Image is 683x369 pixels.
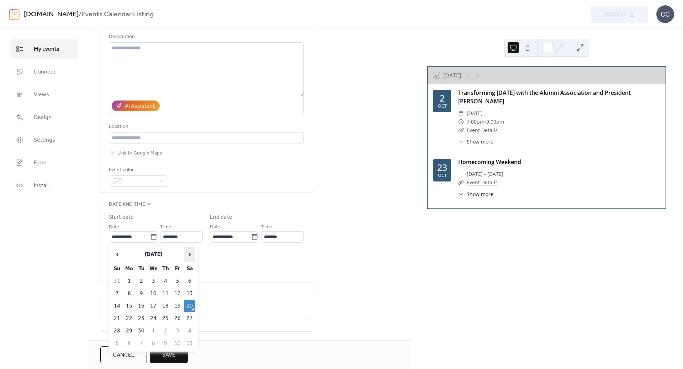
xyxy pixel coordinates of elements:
td: 28 [111,325,123,337]
th: Th [160,263,171,275]
td: 1 [148,325,159,337]
td: 1 [123,275,135,287]
td: 23 [136,313,147,324]
button: ​Show more [458,138,493,145]
div: Start date [109,213,134,222]
button: AI Assistant [112,101,160,111]
span: - [485,118,486,126]
div: End date [210,213,232,222]
a: Connect [11,62,78,81]
a: Form [11,153,78,172]
td: 21 [111,313,123,324]
div: CC [656,5,674,23]
td: 27 [184,313,195,324]
div: Oct [438,173,447,178]
td: 13 [184,288,195,299]
b: Events Calendar Listing [81,8,154,21]
a: Event Details [467,127,498,134]
span: Save [162,351,175,359]
span: Time [261,223,272,232]
div: ​ [458,126,464,135]
td: 20 [184,300,195,312]
div: AI Assistant [125,102,155,110]
span: Design [34,113,52,122]
td: 14 [111,300,123,312]
td: 11 [184,337,195,349]
button: Save [150,346,188,363]
span: My Events [34,45,59,54]
td: 8 [148,337,159,349]
a: Settings [11,130,78,150]
div: ​ [458,190,464,198]
td: 9 [160,337,171,349]
td: 3 [172,325,183,337]
span: Date [210,223,221,232]
span: Connect [34,68,55,76]
th: [DATE] [123,247,183,262]
td: 10 [148,288,159,299]
div: ​ [458,109,464,118]
td: 4 [160,275,171,287]
td: 3 [148,275,159,287]
button: ​Show more [458,190,493,198]
td: 7 [136,337,147,349]
div: 2 [440,94,445,103]
a: Event Details [467,179,498,186]
td: 6 [123,337,135,349]
td: 24 [148,313,159,324]
span: Show more [467,190,493,198]
div: ​ [458,170,464,178]
td: 9 [136,288,147,299]
a: Homecoming Weekend [458,158,521,166]
a: Views [11,85,78,104]
th: Tu [136,263,147,275]
td: 15 [123,300,135,312]
td: 22 [123,313,135,324]
div: 23 [437,163,447,172]
span: Form [34,159,47,167]
th: Su [111,263,123,275]
span: ‹ [112,247,122,261]
td: 4 [184,325,195,337]
span: 9:00pm [486,118,504,126]
td: 30 [136,325,147,337]
div: Description [109,33,302,41]
td: 2 [136,275,147,287]
td: 5 [111,337,123,349]
b: / [79,8,81,21]
span: Cancel [113,351,134,359]
td: 7 [111,288,123,299]
a: My Events [11,39,78,59]
img: logo [9,9,20,20]
td: 16 [136,300,147,312]
span: Settings [34,136,55,145]
th: Mo [123,263,135,275]
div: Event color [109,166,166,174]
span: Link to Google Maps [117,149,162,158]
th: We [148,263,159,275]
a: [DOMAIN_NAME] [24,8,79,21]
button: Cancel [100,346,147,363]
span: [DATE] - [DATE] [467,170,503,178]
td: 25 [160,313,171,324]
div: ​ [458,138,464,145]
td: 29 [123,325,135,337]
span: Time [160,223,171,232]
span: Date and time [109,200,145,209]
span: › [184,247,195,261]
td: 19 [172,300,183,312]
span: 7:00pm [467,118,485,126]
span: Show more [467,138,493,145]
td: 18 [160,300,171,312]
a: Transforming [DATE] with the Alumni Association and President [PERSON_NAME] [458,89,631,105]
td: 10 [172,337,183,349]
span: Install [34,181,48,190]
th: Fr [172,263,183,275]
td: 5 [172,275,183,287]
td: 17 [148,300,159,312]
td: 6 [184,275,195,287]
div: ​ [458,178,464,187]
div: Oct [438,104,447,109]
span: Date [109,223,120,232]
